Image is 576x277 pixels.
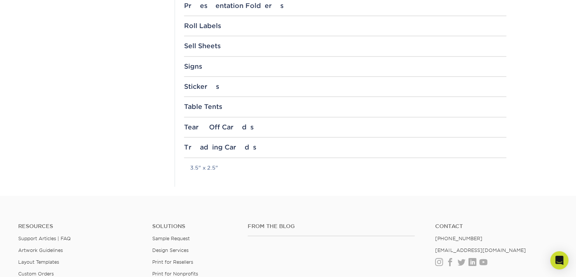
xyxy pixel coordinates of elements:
[152,259,193,265] a: Print for Resellers
[18,259,59,265] a: Layout Templates
[152,223,237,230] h4: Solutions
[435,247,526,253] a: [EMAIL_ADDRESS][DOMAIN_NAME]
[18,247,63,253] a: Artwork Guidelines
[435,223,558,230] a: Contact
[184,42,506,50] div: Sell Sheets
[184,63,506,70] div: Signs
[190,165,218,171] a: 3.5" x 2.5"
[184,83,506,90] div: Stickers
[184,103,506,110] div: Table Tents
[248,223,415,230] h4: From the Blog
[184,22,506,30] div: Roll Labels
[184,143,506,151] div: Trading Cards
[184,2,506,9] div: Presentation Folders
[152,236,190,241] a: Sample Request
[152,271,198,277] a: Print for Nonprofits
[152,247,189,253] a: Design Services
[550,251,568,269] div: Open Intercom Messenger
[435,236,482,241] a: [PHONE_NUMBER]
[18,223,141,230] h4: Resources
[184,123,506,131] div: Tear Off Cards
[18,271,54,277] a: Custom Orders
[18,236,71,241] a: Support Articles | FAQ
